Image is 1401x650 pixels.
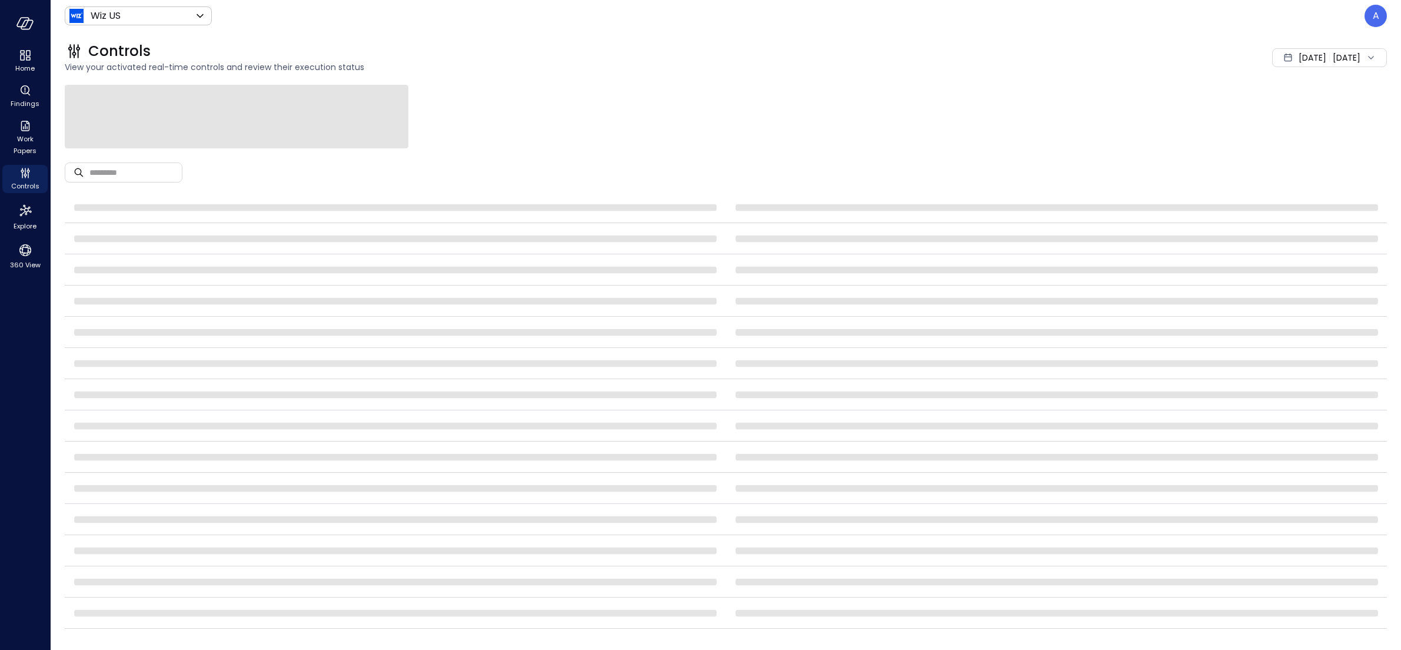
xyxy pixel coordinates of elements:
img: Icon [69,9,84,23]
span: Controls [11,180,39,192]
span: Controls [88,42,151,61]
span: 360 View [10,259,41,271]
span: View your activated real-time controls and review their execution status [65,61,1062,74]
span: Work Papers [7,133,43,157]
div: Home [2,47,48,75]
p: A [1373,9,1379,23]
div: Work Papers [2,118,48,158]
span: Explore [14,220,36,232]
div: Explore [2,200,48,233]
p: Wiz US [91,9,121,23]
div: Controls [2,165,48,193]
span: Home [15,62,35,74]
div: Findings [2,82,48,111]
div: 360 View [2,240,48,272]
div: Avi Brandwain [1365,5,1387,27]
span: Findings [11,98,39,110]
span: [DATE] [1299,51,1326,64]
